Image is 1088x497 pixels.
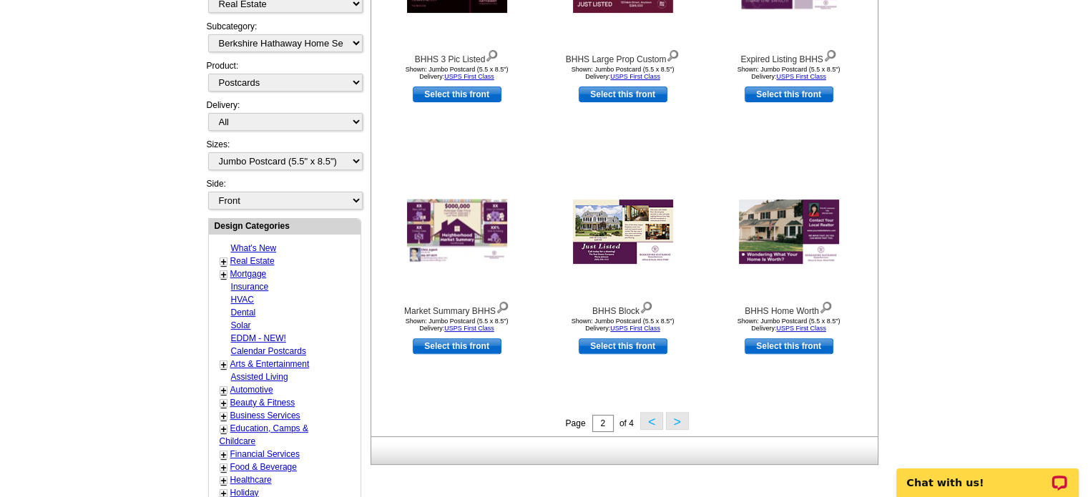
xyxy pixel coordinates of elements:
a: Healthcare [230,475,272,485]
a: USPS First Class [610,325,660,332]
div: Shown: Jumbo Postcard (5.5 x 8.5") Delivery: [378,66,536,80]
a: use this design [413,338,501,354]
a: Education, Camps & Childcare [220,423,308,446]
div: Side: [207,177,361,211]
a: use this design [413,87,501,102]
span: Page [565,418,585,428]
img: view design details [496,298,509,314]
a: + [221,475,227,486]
img: view design details [819,298,833,314]
div: BHHS 3 Pic Listed [378,46,536,66]
div: BHHS Block [544,298,702,318]
div: Subcategory: [207,20,361,59]
div: Design Categories [209,219,361,232]
a: + [221,359,227,370]
a: + [221,462,227,473]
a: use this design [579,87,667,102]
a: Solar [231,320,251,330]
a: What's New [231,243,277,253]
a: use this design [745,338,833,354]
a: Real Estate [230,256,275,266]
div: Sizes: [207,138,361,177]
img: view design details [823,46,837,62]
a: use this design [579,338,667,354]
div: BHHS Home Worth [710,298,868,318]
div: Shown: Jumbo Postcard (5.5 x 8.5") Delivery: [710,318,868,332]
a: + [221,256,227,267]
a: + [221,410,227,422]
div: BHHS Large Prop Custom [544,46,702,66]
button: < [640,412,663,430]
a: USPS First Class [776,325,826,332]
a: USPS First Class [444,73,494,80]
a: + [221,398,227,409]
a: Insurance [231,282,269,292]
iframe: LiveChat chat widget [887,452,1088,497]
div: Delivery: [207,99,361,138]
a: Business Services [230,410,300,420]
div: Shown: Jumbo Postcard (5.5 x 8.5") Delivery: [544,318,702,332]
a: USPS First Class [444,325,494,332]
a: use this design [745,87,833,102]
a: Assisted Living [231,372,288,382]
a: EDDM - NEW! [231,333,286,343]
div: Product: [207,59,361,99]
a: Dental [231,307,256,318]
a: + [221,269,227,280]
div: Market Summary BHHS [378,298,536,318]
img: view design details [639,298,653,314]
div: Shown: Jumbo Postcard (5.5 x 8.5") Delivery: [378,318,536,332]
div: Expired Listing BHHS [710,46,868,66]
a: Calendar Postcards [231,346,306,356]
a: Arts & Entertainment [230,359,310,369]
img: BHHS Home Worth [739,200,839,264]
a: USPS First Class [776,73,826,80]
a: HVAC [231,295,254,305]
img: Market Summary BHHS [407,200,507,265]
a: + [221,385,227,396]
a: Automotive [230,385,273,395]
a: + [221,423,227,435]
a: Food & Beverage [230,462,297,472]
a: Financial Services [230,449,300,459]
a: Beauty & Fitness [230,398,295,408]
div: Shown: Jumbo Postcard (5.5 x 8.5") Delivery: [710,66,868,80]
img: view design details [666,46,680,62]
a: + [221,449,227,461]
a: Mortgage [230,269,267,279]
img: BHHS Block [573,200,673,264]
span: of 4 [619,418,634,428]
button: > [666,412,689,430]
div: Shown: Jumbo Postcard (5.5 x 8.5") Delivery: [544,66,702,80]
img: view design details [485,46,499,62]
a: USPS First Class [610,73,660,80]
